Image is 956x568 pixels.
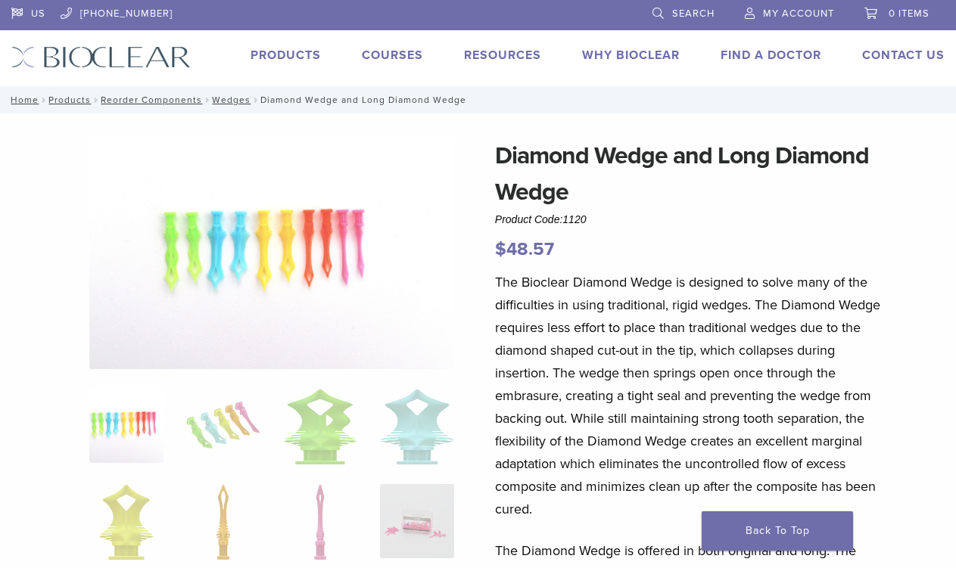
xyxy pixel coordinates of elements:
[495,238,506,260] span: $
[763,8,834,20] span: My Account
[216,484,231,560] img: Diamond Wedge and Long Diamond Wedge - Image 6
[862,48,945,63] a: Contact Us
[562,213,586,225] span: 1120
[889,8,930,20] span: 0 items
[251,48,321,63] a: Products
[91,96,101,104] span: /
[495,213,587,225] span: Product Code:
[89,389,163,463] img: DSC_0187_v3-1920x1218-1-324x324.png
[251,96,260,104] span: /
[464,48,541,63] a: Resources
[11,46,191,68] img: Bioclear
[672,8,715,20] span: Search
[89,138,454,369] img: DSC_0187_v3-1920x1218-1.png
[702,511,853,551] a: Back To Top
[380,484,454,558] img: Diamond Wedge and Long Diamond Wedge - Image 8
[380,389,454,464] img: Diamond Wedge and Long Diamond Wedge - Image 4
[582,48,680,63] a: Why Bioclear
[186,389,260,463] img: Diamond Wedge and Long Diamond Wedge - Image 2
[283,389,357,464] img: Diamond Wedge and Long Diamond Wedge - Image 3
[101,95,202,105] a: Reorder Components
[362,48,423,63] a: Courses
[39,96,48,104] span: /
[721,48,821,63] a: Find A Doctor
[212,95,251,105] a: Wedges
[99,484,154,560] img: Diamond Wedge and Long Diamond Wedge - Image 5
[495,238,554,260] bdi: 48.57
[495,138,884,210] h1: Diamond Wedge and Long Diamond Wedge
[202,96,212,104] span: /
[495,271,884,520] p: The Bioclear Diamond Wedge is designed to solve many of the difficulties in using traditional, ri...
[48,95,91,105] a: Products
[6,95,39,105] a: Home
[314,484,327,560] img: Diamond Wedge and Long Diamond Wedge - Image 7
